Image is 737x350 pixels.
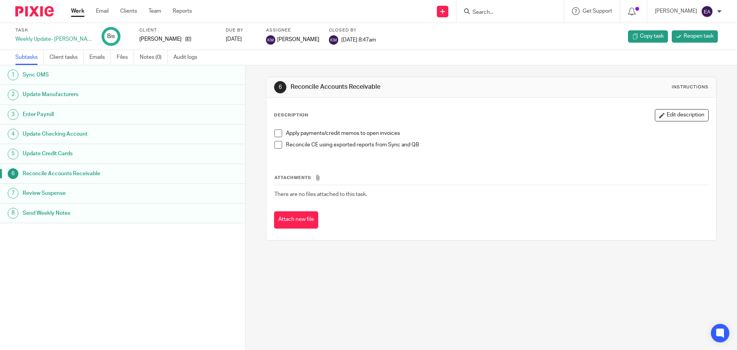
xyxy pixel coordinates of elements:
[266,35,275,45] img: svg%3E
[96,7,109,15] a: Email
[672,30,718,43] a: Reopen task
[89,50,111,65] a: Emails
[8,70,18,80] div: 1
[472,9,541,16] input: Search
[329,35,338,45] img: svg%3E
[684,32,714,40] span: Reopen task
[286,129,708,137] p: Apply payments/credit memos to open invoices
[111,35,115,39] small: /8
[8,149,18,159] div: 5
[23,187,166,199] h1: Review Suspense
[15,6,54,17] img: Pixie
[23,89,166,100] h1: Update Manufacturers
[640,32,664,40] span: Copy task
[139,27,216,33] label: Client
[286,141,708,149] p: Reconcile CE using exported reports from Sync and QB
[226,27,256,33] label: Due by
[655,109,709,121] button: Edit description
[274,211,318,229] button: Attach new file
[15,35,92,43] div: Weekly Update- [PERSON_NAME]
[274,192,367,197] span: There are no files attached to this task.
[117,50,134,65] a: Files
[23,168,166,179] h1: Reconcile Accounts Receivable
[266,27,319,33] label: Assignee
[140,50,168,65] a: Notes (0)
[274,112,308,118] p: Description
[120,7,137,15] a: Clients
[15,27,92,33] label: Task
[291,83,508,91] h1: Reconcile Accounts Receivable
[672,84,709,90] div: Instructions
[655,7,697,15] p: [PERSON_NAME]
[15,50,44,65] a: Subtasks
[23,148,166,159] h1: Update Credit Cards
[226,35,256,43] div: [DATE]
[23,207,166,219] h1: Send Weekly Notes
[8,109,18,120] div: 3
[173,7,192,15] a: Reports
[139,35,182,43] p: [PERSON_NAME]
[274,176,311,180] span: Attachments
[277,36,319,43] span: [PERSON_NAME]
[8,208,18,219] div: 8
[8,168,18,179] div: 6
[71,7,84,15] a: Work
[23,128,166,140] h1: Update Checking Account
[50,50,84,65] a: Client tasks
[174,50,203,65] a: Audit logs
[628,30,668,43] a: Copy task
[107,32,115,41] div: 8
[341,37,376,42] span: [DATE] 8:47am
[8,129,18,139] div: 4
[701,5,713,18] img: svg%3E
[329,27,376,33] label: Closed by
[23,69,166,81] h1: Sync OMS
[23,109,166,120] h1: Enter Payroll
[8,90,18,100] div: 2
[274,81,286,93] div: 6
[149,7,161,15] a: Team
[583,8,612,14] span: Get Support
[8,188,18,199] div: 7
